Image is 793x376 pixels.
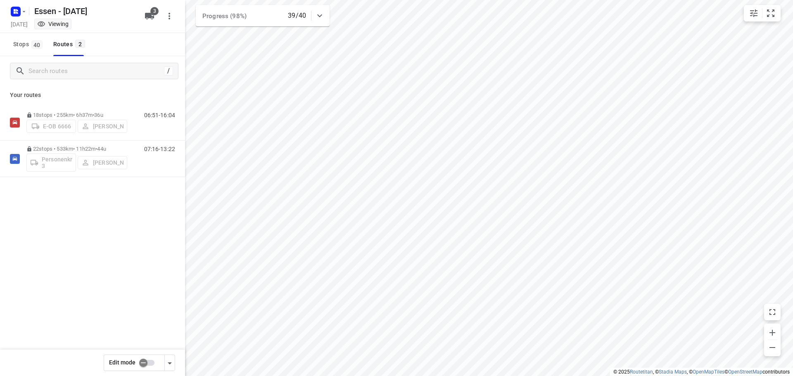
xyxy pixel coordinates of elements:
[728,369,762,375] a: OpenStreetMap
[13,39,45,50] span: Stops
[165,357,175,368] div: Driver app settings
[613,369,790,375] li: © 2025 , © , © © contributors
[75,40,85,48] span: 2
[693,369,724,375] a: OpenMapTiles
[26,146,127,152] p: 22 stops • 533km • 11h22m
[144,112,175,118] p: 06:51-16:04
[164,66,173,76] div: /
[28,65,164,78] input: Search routes
[150,7,159,15] span: 3
[144,146,175,152] p: 07:16-13:22
[196,5,330,26] div: Progress (98%)39/40
[26,112,127,118] p: 18 stops • 255km • 6h37m
[744,5,781,21] div: small contained button group
[37,20,69,28] div: Viewing
[630,369,653,375] a: Routetitan
[141,8,158,24] button: 3
[53,39,88,50] div: Routes
[10,91,175,99] p: Your routes
[659,369,687,375] a: Stadia Maps
[161,8,178,24] button: More
[94,112,103,118] span: 36u
[97,146,106,152] span: 44u
[93,112,94,118] span: •
[202,12,247,20] span: Progress (98%)
[109,359,135,366] span: Edit mode
[31,40,43,49] span: 40
[95,146,97,152] span: •
[288,11,306,21] p: 39/40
